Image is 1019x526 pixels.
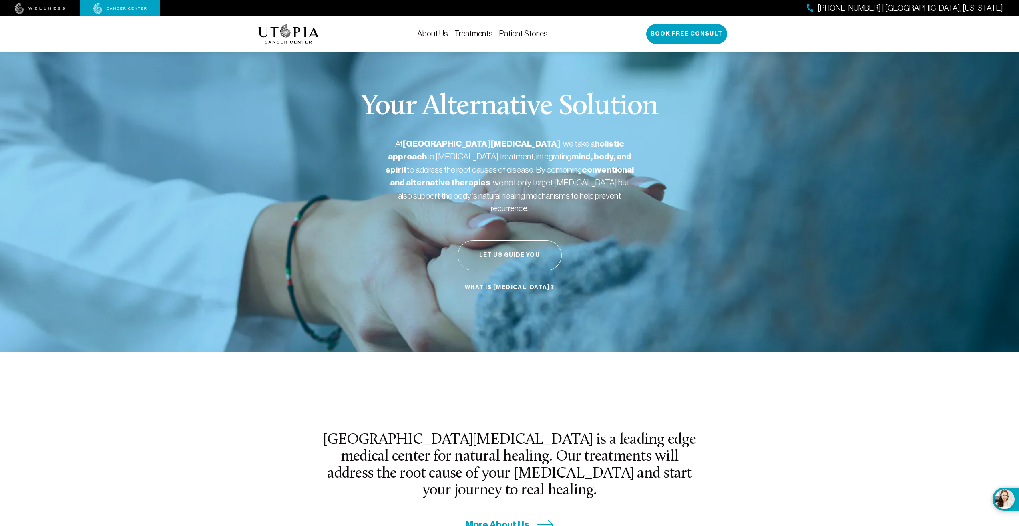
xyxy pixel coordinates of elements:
a: Treatments [454,29,493,38]
img: wellness [15,3,65,14]
a: Patient Stories [499,29,548,38]
img: cancer center [93,3,147,14]
span: [PHONE_NUMBER] | [GEOGRAPHIC_DATA], [US_STATE] [818,2,1003,14]
img: icon-hamburger [749,31,761,37]
h2: [GEOGRAPHIC_DATA][MEDICAL_DATA] is a leading edge medical center for natural healing. Our treatme... [322,432,697,500]
strong: [GEOGRAPHIC_DATA][MEDICAL_DATA] [403,139,561,149]
img: logo [258,24,319,44]
button: Let Us Guide You [458,240,562,270]
a: What is [MEDICAL_DATA]? [463,280,556,295]
a: [PHONE_NUMBER] | [GEOGRAPHIC_DATA], [US_STATE] [807,2,1003,14]
strong: mind, body, and spirit [386,151,631,175]
p: At , we take a to [MEDICAL_DATA] treatment, integrating to address the root causes of disease. By... [386,137,634,215]
a: About Us [417,29,448,38]
button: Book Free Consult [646,24,727,44]
p: Your Alternative Solution [361,93,658,121]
